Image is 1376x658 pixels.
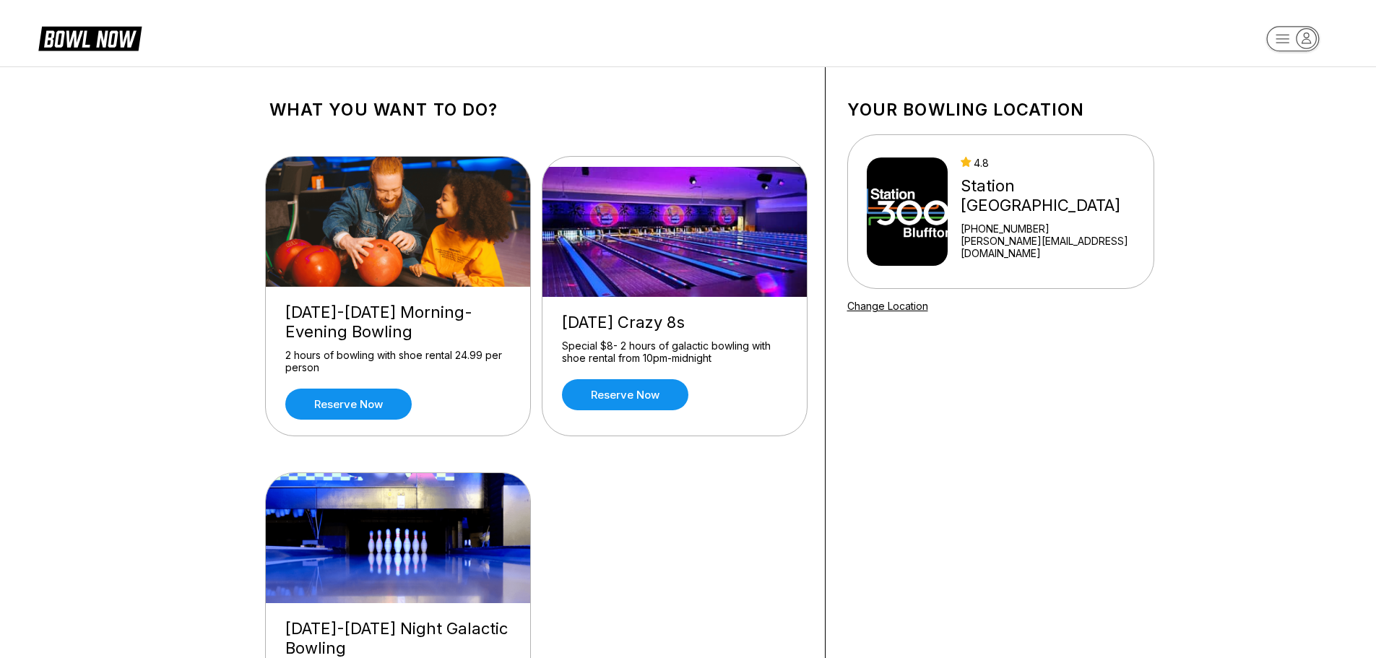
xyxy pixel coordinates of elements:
div: 4.8 [961,157,1147,169]
img: Friday-Sunday Morning-Evening Bowling [266,157,532,287]
img: Friday-Saturday Night Galactic Bowling [266,473,532,603]
h1: What you want to do? [269,100,803,120]
img: Thursday Crazy 8s [542,167,808,297]
div: Special $8- 2 hours of galactic bowling with shoe rental from 10pm-midnight [562,339,787,365]
h1: Your bowling location [847,100,1154,120]
div: [PHONE_NUMBER] [961,222,1147,235]
a: Reserve now [562,379,688,410]
a: Change Location [847,300,928,312]
div: [DATE]-[DATE] Morning-Evening Bowling [285,303,511,342]
div: 2 hours of bowling with shoe rental 24.99 per person [285,349,511,374]
img: Station 300 Bluffton [867,157,948,266]
a: Reserve now [285,389,412,420]
a: [PERSON_NAME][EMAIL_ADDRESS][DOMAIN_NAME] [961,235,1147,259]
div: Station [GEOGRAPHIC_DATA] [961,176,1147,215]
div: [DATE] Crazy 8s [562,313,787,332]
div: [DATE]-[DATE] Night Galactic Bowling [285,619,511,658]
